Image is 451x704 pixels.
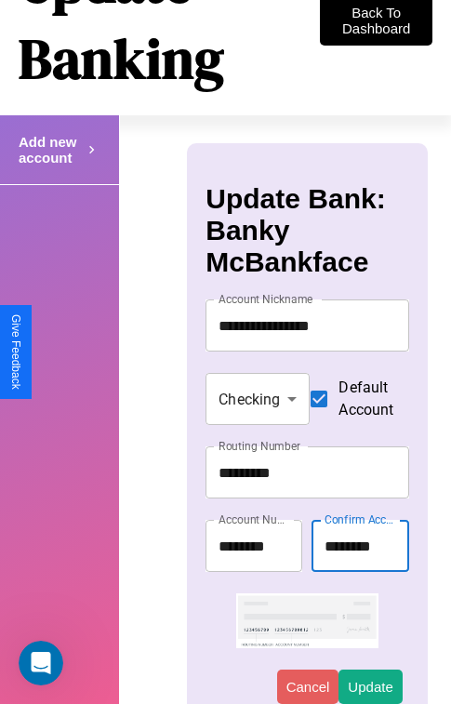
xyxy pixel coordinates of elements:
label: Confirm Account Number [325,511,399,527]
label: Routing Number [219,438,300,454]
button: Update [338,670,402,704]
iframe: Intercom live chat [19,641,63,685]
div: Checking [206,373,310,425]
button: Cancel [277,670,339,704]
label: Account Nickname [219,291,313,307]
img: check [236,593,378,647]
h3: Update Bank: Banky McBankface [206,183,408,278]
h4: Add new account [19,134,84,166]
span: Default Account [338,377,393,421]
div: Give Feedback [9,314,22,390]
label: Account Number [219,511,293,527]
